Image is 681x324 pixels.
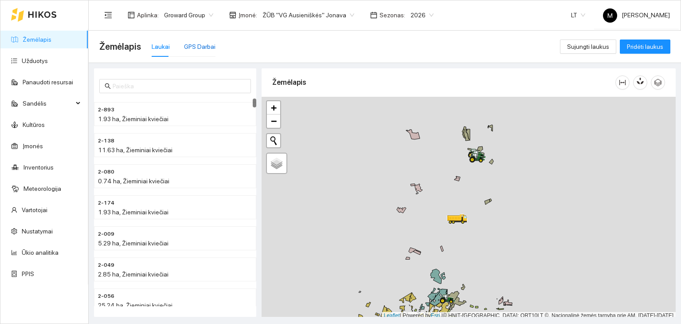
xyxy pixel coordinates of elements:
[22,57,48,64] a: Užduotys
[98,292,114,300] span: 2-056
[382,312,676,320] div: | Powered by © HNIT-[GEOGRAPHIC_DATA]; ORT10LT ©, Nacionalinė žemės tarnyba prie AM, [DATE]-[DATE]
[98,168,114,176] span: 2-080
[98,240,168,247] span: 5.29 ha, Žieminiai kviečiai
[267,115,280,128] a: Zoom out
[98,199,114,207] span: 2-174
[272,70,615,95] div: Žemėlapis
[620,40,670,54] button: Pridėti laukus
[627,42,663,51] span: Pridėti laukus
[113,81,246,91] input: Paieška
[23,79,73,86] a: Panaudoti resursai
[411,8,434,22] span: 2026
[23,142,43,150] a: Įmonės
[104,11,112,19] span: menu-fold
[22,228,53,235] a: Nustatymai
[607,8,613,23] span: M
[22,270,34,277] a: PPIS
[239,10,257,20] span: Įmonė :
[267,134,280,147] button: Initiate a new search
[616,79,629,86] span: column-width
[98,261,114,269] span: 2-049
[98,106,114,114] span: 2-893
[620,43,670,50] a: Pridėti laukus
[184,42,215,51] div: GPS Darbai
[137,10,159,20] span: Aplinka :
[98,209,168,216] span: 1.93 ha, Žieminiai kviečiai
[164,8,213,22] span: Groward Group
[23,95,73,112] span: Sandėlis
[98,115,168,122] span: 1.93 ha, Žieminiai kviečiai
[267,101,280,115] a: Zoom in
[105,83,111,89] span: search
[271,115,277,126] span: −
[431,312,440,319] a: Esri
[98,271,168,278] span: 2.85 ha, Žieminiai kviečiai
[98,178,169,185] span: 0.74 ha, Žieminiai kviečiai
[23,185,61,192] a: Meteorologija
[380,10,405,20] span: Sezonas :
[99,40,141,54] span: Žemėlapis
[128,12,135,19] span: layout
[271,102,277,113] span: +
[571,8,585,22] span: LT
[23,164,54,171] a: Inventorius
[442,312,443,319] span: |
[615,75,630,90] button: column-width
[567,42,609,51] span: Sujungti laukus
[229,12,236,19] span: shop
[22,206,47,213] a: Vartotojai
[99,6,117,24] button: menu-fold
[262,8,354,22] span: ŽŪB "VG Ausieniškės" Jonava
[98,230,114,238] span: 2-009
[560,43,616,50] a: Sujungti laukus
[22,249,59,256] a: Ūkio analitika
[152,42,170,51] div: Laukai
[267,154,286,173] a: Layers
[384,312,400,319] a: Leaflet
[560,40,616,54] button: Sujungti laukus
[98,146,172,154] span: 11.63 ha, Žieminiai kviečiai
[23,121,45,128] a: Kultūros
[23,36,51,43] a: Žemėlapis
[603,12,670,19] span: [PERSON_NAME]
[98,302,172,309] span: 25.24 ha, Žieminiai kviečiai
[98,137,114,145] span: 2-138
[370,12,377,19] span: calendar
